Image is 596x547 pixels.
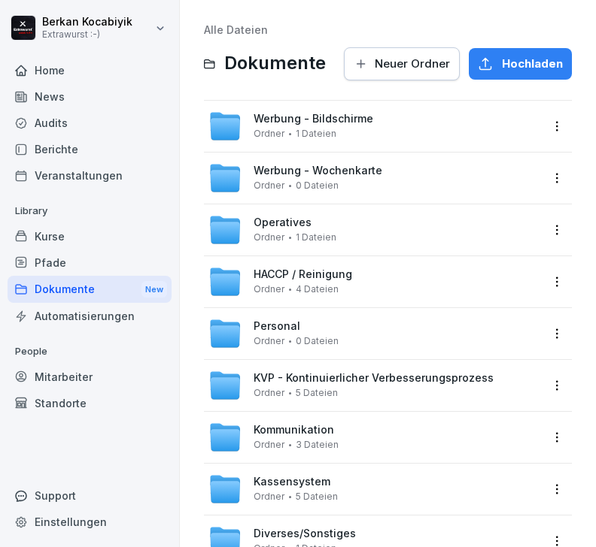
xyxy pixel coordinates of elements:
a: Veranstaltungen [8,162,172,189]
a: KommunikationOrdner3 Dateien [208,421,540,454]
span: 5 Dateien [296,491,338,502]
span: Ordner [254,232,284,243]
span: Personal [254,320,300,333]
span: Dokumente [224,53,326,74]
a: KVP - Kontinuierlicher VerbesserungsprozessOrdner5 Dateien [208,369,540,402]
span: 1 Dateien [296,232,336,243]
span: Diverses/Sonstiges [254,527,356,540]
span: Hochladen [502,56,563,72]
a: Pfade [8,249,172,276]
a: Audits [8,110,172,136]
a: DokumenteNew [8,276,172,304]
a: Berichte [8,136,172,162]
a: Mitarbeiter [8,364,172,390]
a: KassensystemOrdner5 Dateien [208,473,540,506]
span: Kassensystem [254,476,330,488]
a: Alle Dateien [204,23,268,36]
span: Operatives [254,216,312,229]
p: People [8,340,172,364]
span: Ordner [254,440,284,450]
div: Dokumente [8,276,172,304]
span: 3 Dateien [296,440,339,450]
a: Standorte [8,390,172,416]
a: HACCP / ReinigungOrdner4 Dateien [208,265,540,298]
span: HACCP / Reinigung [254,268,352,281]
a: Werbung - WochenkarteOrdner0 Dateien [208,162,540,195]
span: 0 Dateien [296,180,339,191]
a: OperativesOrdner1 Dateien [208,213,540,246]
div: New [141,281,167,298]
p: Extrawurst :-) [42,29,132,40]
span: 1 Dateien [296,128,336,139]
span: 0 Dateien [296,336,339,346]
a: Automatisierungen [8,303,172,329]
span: Ordner [254,180,284,191]
span: Ordner [254,336,284,346]
span: KVP - Kontinuierlicher Verbesserungsprozess [254,372,494,385]
span: Werbung - Bildschirme [254,113,373,125]
a: PersonalOrdner0 Dateien [208,317,540,350]
a: Werbung - BildschirmeOrdner1 Dateien [208,110,540,143]
div: Support [8,482,172,509]
p: Berkan Kocabiyik [42,16,132,29]
span: Ordner [254,284,284,295]
button: Neuer Ordner [344,47,460,80]
span: Ordner [254,491,284,502]
a: News [8,83,172,110]
p: Library [8,199,172,223]
span: Kommunikation [254,424,334,437]
span: Neuer Ordner [375,56,450,72]
a: Home [8,57,172,83]
span: Ordner [254,128,284,139]
span: 4 Dateien [296,284,339,295]
a: Einstellungen [8,509,172,535]
a: Kurse [8,223,172,249]
button: Hochladen [469,48,572,80]
span: 5 Dateien [296,388,338,398]
span: Ordner [254,388,284,398]
span: Werbung - Wochenkarte [254,165,382,177]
